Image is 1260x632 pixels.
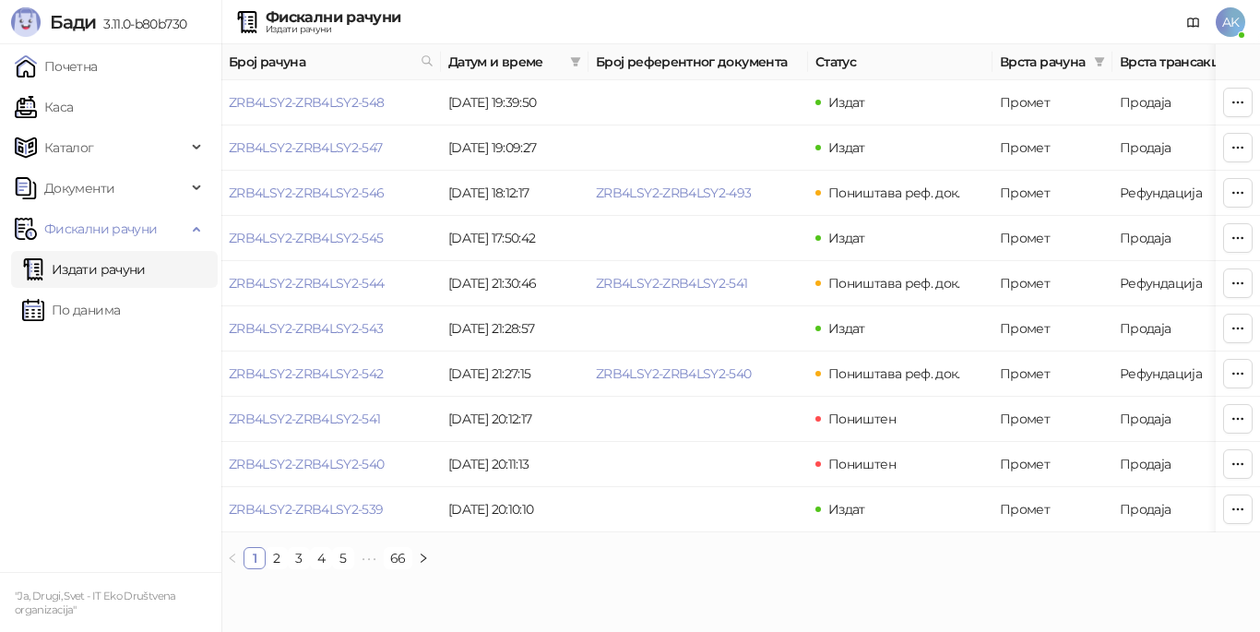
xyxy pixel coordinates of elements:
span: Поништава реф. док. [828,365,960,382]
a: ZRB4LSY2-ZRB4LSY2-547 [229,139,383,156]
li: 1 [244,547,266,569]
a: 66 [385,548,411,568]
span: Поништен [828,456,896,472]
td: Промет [993,487,1112,532]
span: right [418,553,429,564]
a: Документација [1179,7,1208,37]
td: [DATE] 19:09:27 [441,125,588,171]
li: Следећих 5 Страна [354,547,384,569]
button: right [412,547,434,569]
td: [DATE] 21:28:57 [441,306,588,352]
span: filter [566,48,585,76]
a: ZRB4LSY2-ZRB4LSY2-542 [229,365,384,382]
td: ZRB4LSY2-ZRB4LSY2-545 [221,216,441,261]
li: 66 [384,547,412,569]
a: 2 [267,548,287,568]
a: ZRB4LSY2-ZRB4LSY2-546 [229,185,385,201]
span: Издат [828,230,865,246]
td: ZRB4LSY2-ZRB4LSY2-548 [221,80,441,125]
li: Следећа страна [412,547,434,569]
td: ZRB4LSY2-ZRB4LSY2-543 [221,306,441,352]
span: filter [1090,48,1109,76]
div: Издати рачуни [266,25,400,34]
span: Датум и време [448,52,563,72]
td: Промет [993,80,1112,125]
td: Промет [993,306,1112,352]
span: 3.11.0-b80b730 [96,16,186,32]
span: Издат [828,501,865,518]
td: [DATE] 20:10:10 [441,487,588,532]
img: Logo [11,7,41,37]
a: ZRB4LSY2-ZRB4LSY2-541 [229,411,381,427]
th: Број референтног документа [588,44,808,80]
td: ZRB4LSY2-ZRB4LSY2-542 [221,352,441,397]
a: ZRB4LSY2-ZRB4LSY2-543 [229,320,384,337]
a: ZRB4LSY2-ZRB4LSY2-539 [229,501,384,518]
a: 5 [333,548,353,568]
td: ZRB4LSY2-ZRB4LSY2-547 [221,125,441,171]
span: Каталог [44,129,94,166]
a: Издати рачуни [22,251,146,288]
span: Врста рачуна [1000,52,1087,72]
td: Промет [993,125,1112,171]
td: Промет [993,216,1112,261]
li: 4 [310,547,332,569]
span: Бади [50,11,96,33]
span: AK [1216,7,1245,37]
span: Издат [828,320,865,337]
li: 5 [332,547,354,569]
li: 3 [288,547,310,569]
span: Документи [44,170,114,207]
div: Фискални рачуни [266,10,400,25]
td: ZRB4LSY2-ZRB4LSY2-546 [221,171,441,216]
a: Почетна [15,48,98,85]
th: Број рачуна [221,44,441,80]
td: [DATE] 19:39:50 [441,80,588,125]
a: Каса [15,89,73,125]
td: [DATE] 18:12:17 [441,171,588,216]
a: ZRB4LSY2-ZRB4LSY2-548 [229,94,385,111]
span: Издат [828,94,865,111]
span: Врста трансакције [1120,52,1243,72]
td: [DATE] 17:50:42 [441,216,588,261]
small: "Ja, Drugi, Svet - IT Eko Društvena organizacija" [15,590,176,616]
span: Фискални рачуни [44,210,157,247]
a: ZRB4LSY2-ZRB4LSY2-545 [229,230,384,246]
span: Поништава реф. док. [828,275,960,292]
a: ZRB4LSY2-ZRB4LSY2-540 [596,365,752,382]
span: Поништен [828,411,896,427]
td: [DATE] 20:12:17 [441,397,588,442]
span: ••• [354,547,384,569]
td: Промет [993,171,1112,216]
td: Промет [993,397,1112,442]
td: [DATE] 21:30:46 [441,261,588,306]
a: 4 [311,548,331,568]
span: filter [1094,56,1105,67]
span: Поништава реф. док. [828,185,960,201]
td: Промет [993,261,1112,306]
a: По данима [22,292,120,328]
td: Промет [993,352,1112,397]
a: ZRB4LSY2-ZRB4LSY2-493 [596,185,752,201]
th: Врста рачуна [993,44,1112,80]
span: filter [570,56,581,67]
td: [DATE] 21:27:15 [441,352,588,397]
a: ZRB4LSY2-ZRB4LSY2-541 [596,275,748,292]
span: Број рачуна [229,52,413,72]
th: Статус [808,44,993,80]
button: left [221,547,244,569]
td: ZRB4LSY2-ZRB4LSY2-540 [221,442,441,487]
span: Издат [828,139,865,156]
li: Претходна страна [221,547,244,569]
a: ZRB4LSY2-ZRB4LSY2-540 [229,456,385,472]
a: ZRB4LSY2-ZRB4LSY2-544 [229,275,385,292]
td: Промет [993,442,1112,487]
span: left [227,553,238,564]
td: ZRB4LSY2-ZRB4LSY2-544 [221,261,441,306]
td: ZRB4LSY2-ZRB4LSY2-541 [221,397,441,442]
td: [DATE] 20:11:13 [441,442,588,487]
li: 2 [266,547,288,569]
td: ZRB4LSY2-ZRB4LSY2-539 [221,487,441,532]
a: 1 [244,548,265,568]
a: 3 [289,548,309,568]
